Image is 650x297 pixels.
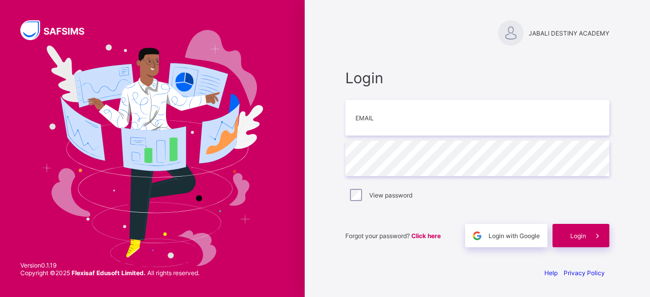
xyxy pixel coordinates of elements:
img: google.396cfc9801f0270233282035f929180a.svg [471,230,483,242]
a: Click here [411,232,441,240]
span: Version 0.1.19 [20,261,200,269]
label: View password [369,191,412,199]
span: Login [345,69,609,87]
img: SAFSIMS Logo [20,20,96,40]
span: Forgot your password? [345,232,441,240]
img: Hero Image [42,30,263,268]
a: Help [544,269,558,277]
strong: Flexisaf Edusoft Limited. [72,269,146,277]
a: Privacy Policy [564,269,605,277]
span: Copyright © 2025 All rights reserved. [20,269,200,277]
span: Login with Google [489,232,540,240]
span: Login [570,232,586,240]
span: JABALI DESTINY ACADEMY [529,29,609,37]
